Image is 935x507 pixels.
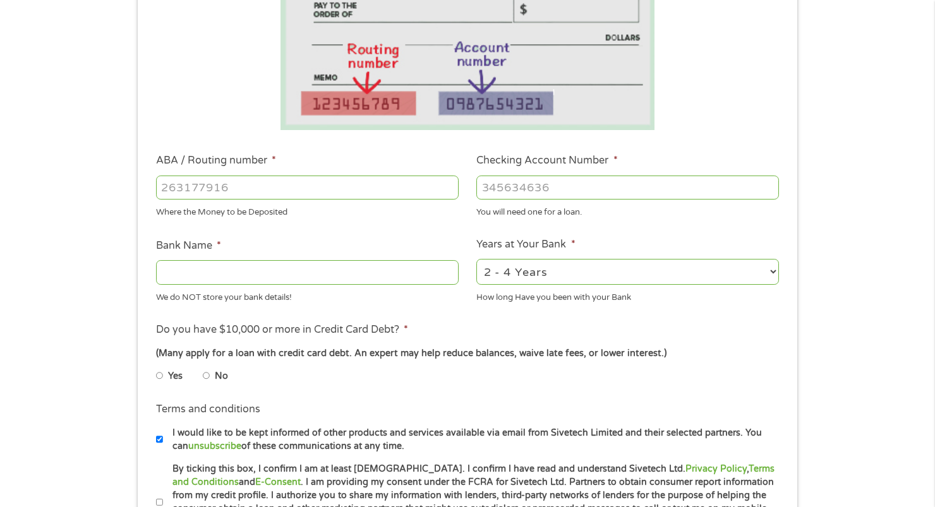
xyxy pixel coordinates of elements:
input: 345634636 [476,176,779,200]
input: 263177916 [156,176,459,200]
div: How long Have you been with your Bank [476,287,779,304]
div: Where the Money to be Deposited [156,202,459,219]
label: No [215,369,228,383]
label: Do you have $10,000 or more in Credit Card Debt? [156,323,408,337]
div: You will need one for a loan. [476,202,779,219]
label: I would like to be kept informed of other products and services available via email from Sivetech... [163,426,783,453]
a: Terms and Conditions [172,463,775,487]
a: Privacy Policy [685,463,747,474]
div: (Many apply for a loan with credit card debt. An expert may help reduce balances, waive late fees... [156,347,779,361]
label: Years at Your Bank [476,238,575,251]
a: unsubscribe [188,441,241,451]
label: Yes [168,369,183,383]
a: E-Consent [255,477,301,487]
label: Terms and conditions [156,403,260,416]
label: Checking Account Number [476,154,617,167]
div: We do NOT store your bank details! [156,287,459,304]
label: ABA / Routing number [156,154,276,167]
label: Bank Name [156,239,221,253]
